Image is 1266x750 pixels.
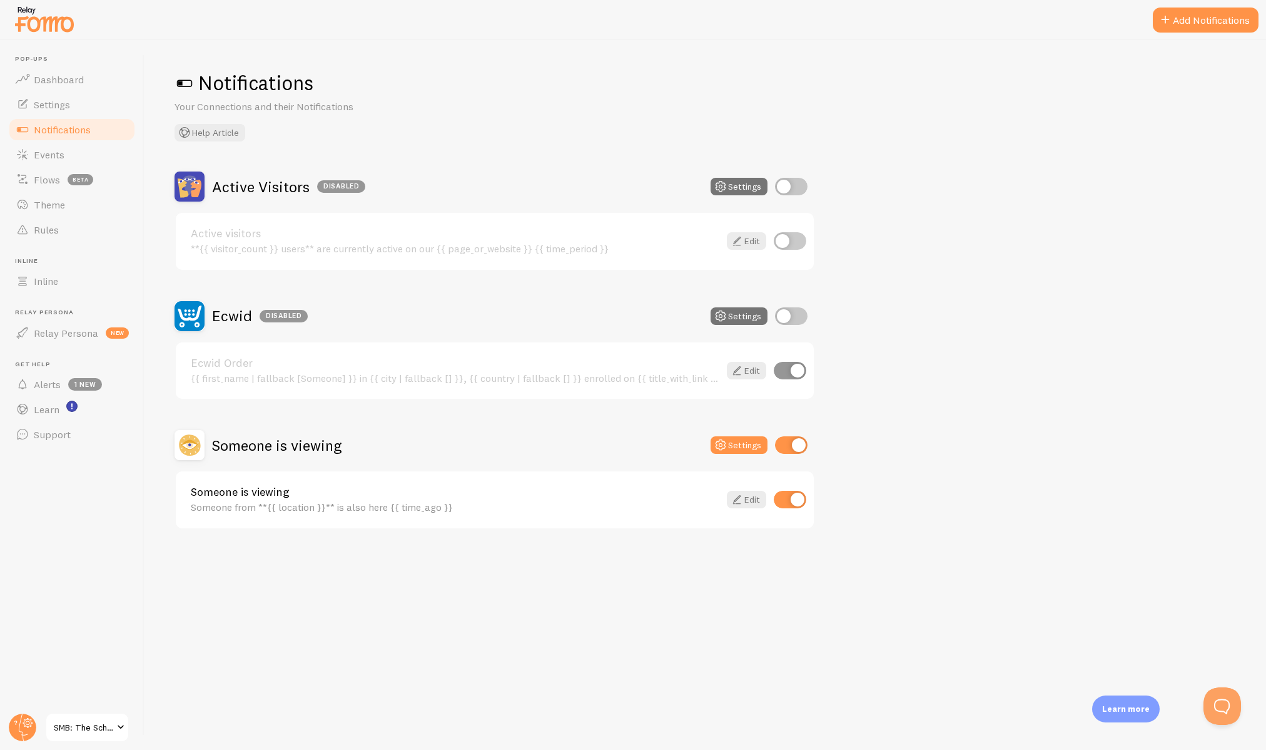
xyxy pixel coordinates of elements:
[8,167,136,192] a: Flows beta
[8,397,136,422] a: Learn
[34,98,70,111] span: Settings
[727,362,766,379] a: Edit
[34,275,58,287] span: Inline
[15,309,136,317] span: Relay Persona
[175,124,245,141] button: Help Article
[8,269,136,294] a: Inline
[191,372,719,384] div: {{ first_name | fallback [Someone] }} in {{ city | fallback [] }}, {{ country | fallback [] }} en...
[711,307,767,325] button: Settings
[8,192,136,217] a: Theme
[212,306,308,326] h2: Ecwid
[711,178,767,195] button: Settings
[15,55,136,63] span: Pop-ups
[175,100,475,114] p: Your Connections and their Notifications
[191,486,719,498] a: Someone is viewing
[1203,687,1241,725] iframe: Help Scout Beacon - Open
[260,310,308,322] div: Disabled
[106,327,129,339] span: new
[175,70,1236,96] h1: Notifications
[727,491,766,508] a: Edit
[45,712,129,742] a: SMB: The School of Music Business
[8,372,136,397] a: Alerts 1 new
[66,401,78,412] svg: <p>Watch New Feature Tutorials!</p>
[191,501,719,513] div: Someone from **{{ location }}** is also here {{ time_ago }}
[13,3,76,35] img: fomo-relay-logo-orange.svg
[191,228,719,239] a: Active visitors
[8,422,136,447] a: Support
[175,172,205,202] img: Active Visitors
[8,92,136,117] a: Settings
[727,232,766,250] a: Edit
[711,436,767,454] button: Settings
[1102,703,1150,715] p: Learn more
[8,117,136,142] a: Notifications
[212,177,365,197] h2: Active Visitors
[8,321,136,346] a: Relay Persona new
[34,428,71,441] span: Support
[68,174,93,185] span: beta
[34,73,84,86] span: Dashboard
[8,142,136,167] a: Events
[8,67,136,92] a: Dashboard
[175,430,205,460] img: Someone is viewing
[34,123,91,136] span: Notifications
[34,148,64,161] span: Events
[191,357,719,369] a: Ecwid Order
[34,173,60,186] span: Flows
[15,361,136,369] span: Get Help
[34,223,59,236] span: Rules
[8,217,136,242] a: Rules
[1092,696,1160,722] div: Learn more
[212,436,342,455] h2: Someone is viewing
[317,180,365,193] div: Disabled
[34,327,98,339] span: Relay Persona
[34,378,61,391] span: Alerts
[34,403,59,416] span: Learn
[15,257,136,265] span: Inline
[34,198,65,211] span: Theme
[175,301,205,331] img: Ecwid
[191,243,719,254] div: **{{ visitor_count }} users** are currently active on our {{ page_or_website }} {{ time_period }}
[68,378,102,391] span: 1 new
[54,720,113,735] span: SMB: The School of Music Business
